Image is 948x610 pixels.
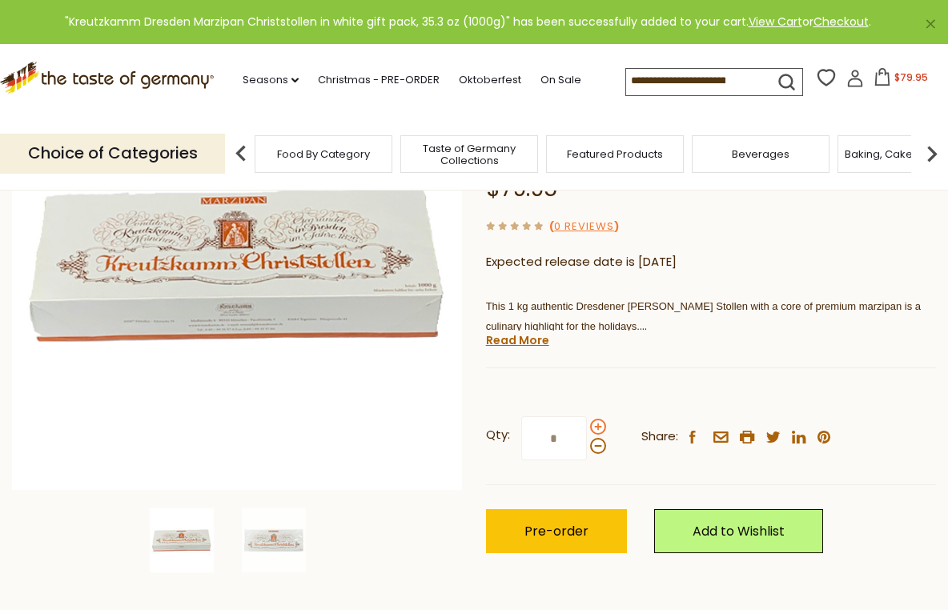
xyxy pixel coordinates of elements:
[277,148,370,160] a: Food By Category
[225,138,257,170] img: previous arrow
[732,148,789,160] a: Beverages
[486,332,549,348] a: Read More
[524,522,588,540] span: Pre-order
[641,427,678,447] span: Share:
[242,508,306,572] img: Kreutzkamm Dresden Marzipan Christstollen in white gift pack, 35.3 oz (1000g)
[867,68,935,92] button: $79.95
[243,71,299,89] a: Seasons
[554,219,614,235] a: 0 Reviews
[405,142,533,167] a: Taste of Germany Collections
[813,14,869,30] a: Checkout
[521,416,587,460] input: Qty:
[894,70,928,84] span: $79.95
[540,71,581,89] a: On Sale
[459,71,521,89] a: Oktoberfest
[486,300,921,334] span: This 1 kg authentic Dresdener [PERSON_NAME] Stollen with a core of premium marzipan is a culinary...
[150,508,214,572] img: Kreutzkamm Dresden Marzipan Christstollen in white gift pack, 35.3 oz (1000g)
[654,509,823,553] a: Add to Wishlist
[749,14,802,30] a: View Cart
[318,71,440,89] a: Christmas - PRE-ORDER
[549,219,619,234] span: ( )
[486,425,510,445] strong: Qty:
[916,138,948,170] img: next arrow
[12,39,463,490] img: Kreutzkamm Dresden Marzipan Christstollen in white gift pack, 35.3 oz (1000g)
[13,13,922,31] div: "Kreutzkamm Dresden Marzipan Christstollen in white gift pack, 35.3 oz (1000g)" has been successf...
[926,19,935,29] a: ×
[486,252,936,272] p: Expected release date is [DATE]
[567,148,663,160] a: Featured Products
[486,509,627,553] button: Pre-order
